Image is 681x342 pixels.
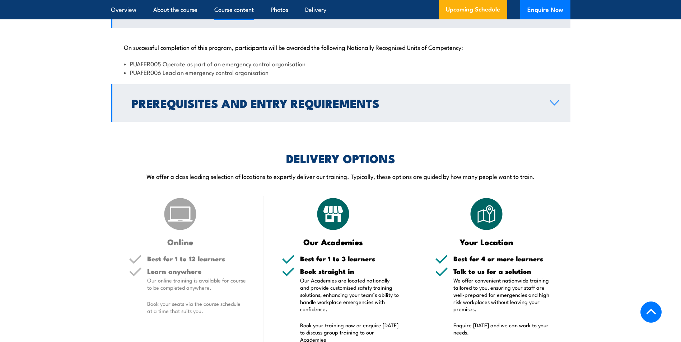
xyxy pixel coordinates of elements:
[300,277,399,313] p: Our Academies are located nationally and provide customised safety training solutions, enhancing ...
[147,268,246,275] h5: Learn anywhere
[132,98,538,108] h2: Prerequisites and Entry Requirements
[147,255,246,262] h5: Best for 1 to 12 learners
[300,255,399,262] h5: Best for 1 to 3 learners
[453,322,552,336] p: Enquire [DATE] and we can work to your needs.
[147,277,246,291] p: Our online training is available for course to be completed anywhere.
[124,68,558,76] li: PUAFER006 Lead an emergency control organisation
[124,43,558,51] p: On successful completion of this program, participants will be awarded the following Nationally R...
[286,153,395,163] h2: DELIVERY OPTIONS
[111,172,570,180] p: We offer a class leading selection of locations to expertly deliver our training. Typically, thes...
[111,84,570,122] a: Prerequisites and Entry Requirements
[453,277,552,313] p: We offer convenient nationwide training tailored to you, ensuring your staff are well-prepared fo...
[129,238,232,246] h3: Online
[435,238,538,246] h3: Your Location
[453,255,552,262] h5: Best for 4 or more learners
[147,300,246,314] p: Book your seats via the course schedule at a time that suits you.
[300,268,399,275] h5: Book straight in
[282,238,385,246] h3: Our Academies
[453,268,552,275] h5: Talk to us for a solution
[124,60,558,68] li: PUAFER005 Operate as part of an emergency control organisation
